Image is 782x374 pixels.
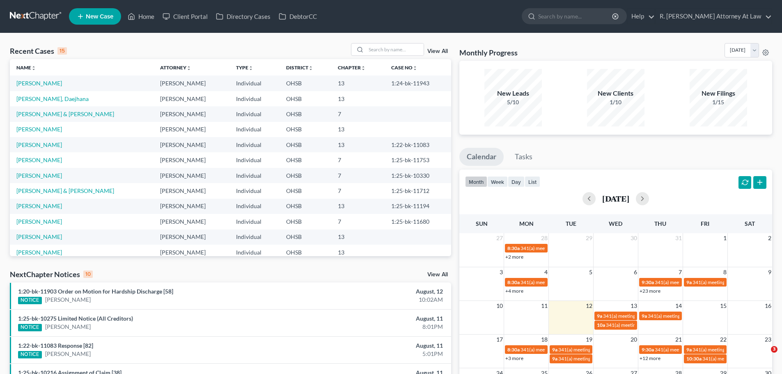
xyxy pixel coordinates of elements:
[722,267,727,277] span: 8
[745,220,755,227] span: Sat
[124,9,158,24] a: Home
[476,220,488,227] span: Sun
[558,356,638,362] span: 341(a) meeting for [PERSON_NAME]
[16,126,62,133] a: [PERSON_NAME]
[45,296,91,304] a: [PERSON_NAME]
[633,267,638,277] span: 6
[606,322,685,328] span: 341(a) meeting for [PERSON_NAME]
[540,335,548,344] span: 18
[18,351,42,358] div: NOTICE
[280,183,332,198] td: OHSB
[540,301,548,311] span: 11
[280,214,332,229] td: OHSB
[18,288,173,295] a: 1:20-bk-11903 Order on Motion for Hardship Discharge [58]
[229,152,280,167] td: Individual
[286,64,313,71] a: Districtunfold_more
[16,218,62,225] a: [PERSON_NAME]
[280,245,332,260] td: OHSB
[16,249,62,256] a: [PERSON_NAME]
[236,64,253,71] a: Typeunfold_more
[331,168,385,183] td: 7
[18,342,93,349] a: 1:22-bk-11083 Response [82]
[16,187,114,194] a: [PERSON_NAME] & [PERSON_NAME]
[158,9,212,24] a: Client Portal
[722,233,727,243] span: 1
[16,172,62,179] a: [PERSON_NAME]
[331,229,385,245] td: 13
[508,176,525,187] button: day
[154,229,229,245] td: [PERSON_NAME]
[597,313,602,319] span: 9a
[31,66,36,71] i: unfold_more
[154,137,229,152] td: [PERSON_NAME]
[499,267,504,277] span: 3
[366,44,424,55] input: Search by name...
[630,233,638,243] span: 30
[767,233,772,243] span: 2
[331,214,385,229] td: 7
[640,288,660,294] a: +23 more
[275,9,321,24] a: DebtorCC
[642,313,647,319] span: 9a
[413,66,417,71] i: unfold_more
[307,350,443,358] div: 5:01PM
[588,267,593,277] span: 5
[154,76,229,91] td: [PERSON_NAME]
[690,98,747,106] div: 1/15
[16,156,62,163] a: [PERSON_NAME]
[45,350,91,358] a: [PERSON_NAME]
[507,279,520,285] span: 8:30a
[307,323,443,331] div: 8:01PM
[154,91,229,106] td: [PERSON_NAME]
[552,346,557,353] span: 9a
[627,9,655,24] a: Help
[229,106,280,122] td: Individual
[229,76,280,91] td: Individual
[280,76,332,91] td: OHSB
[585,233,593,243] span: 29
[229,229,280,245] td: Individual
[630,301,638,311] span: 13
[495,301,504,311] span: 10
[642,279,654,285] span: 9:30a
[229,122,280,137] td: Individual
[587,89,644,98] div: New Clients
[484,98,542,106] div: 5/10
[86,14,113,20] span: New Case
[16,233,62,240] a: [PERSON_NAME]
[552,356,557,362] span: 9a
[459,148,504,166] a: Calendar
[307,342,443,350] div: August, 11
[331,137,385,152] td: 13
[280,122,332,137] td: OHSB
[16,141,62,148] a: [PERSON_NAME]
[764,335,772,344] span: 23
[154,183,229,198] td: [PERSON_NAME]
[16,80,62,87] a: [PERSON_NAME]
[767,267,772,277] span: 9
[385,76,451,91] td: 1:24-bk-11943
[702,356,782,362] span: 341(a) meeting for [PERSON_NAME]
[686,346,692,353] span: 9a
[154,199,229,214] td: [PERSON_NAME]
[655,346,777,353] span: 341(a) meeting for [PERSON_NAME] & [PERSON_NAME]
[587,98,644,106] div: 1/10
[640,355,660,361] a: +12 more
[495,335,504,344] span: 17
[331,245,385,260] td: 13
[558,346,638,353] span: 341(a) meeting for [PERSON_NAME]
[754,346,774,366] iframe: Intercom live chat
[538,9,613,24] input: Search by name...
[57,47,67,55] div: 15
[603,313,682,319] span: 341(a) meeting for [PERSON_NAME]
[154,168,229,183] td: [PERSON_NAME]
[331,152,385,167] td: 7
[16,95,89,102] a: [PERSON_NAME], Daejhana
[338,64,366,71] a: Chapterunfold_more
[16,64,36,71] a: Nameunfold_more
[18,315,133,322] a: 1:25-bk-10275 Limited Notice (All Creditors)
[385,183,451,198] td: 1:25-bk-11712
[655,279,734,285] span: 341(a) meeting for [PERSON_NAME]
[678,267,683,277] span: 7
[307,296,443,304] div: 10:02AM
